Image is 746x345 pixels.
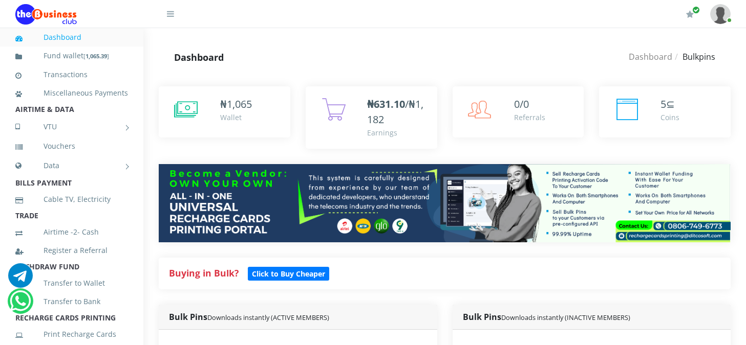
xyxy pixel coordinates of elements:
[8,271,33,288] a: Chat for support
[692,6,700,14] span: Renew/Upgrade Subscription
[15,188,128,211] a: Cable TV, Electricity
[227,97,252,111] span: 1,065
[660,97,666,111] span: 5
[15,26,128,49] a: Dashboard
[159,164,731,242] img: multitenant_rcp.png
[15,63,128,86] a: Transactions
[15,44,128,68] a: Fund wallet[1,065.39]
[514,112,545,123] div: Referrals
[174,51,224,63] strong: Dashboard
[463,311,630,323] strong: Bulk Pins
[83,52,109,60] small: [ ]
[220,97,252,112] div: ₦
[220,112,252,123] div: Wallet
[514,97,529,111] span: 0/0
[367,127,427,138] div: Earnings
[686,10,694,18] i: Renew/Upgrade Subscription
[15,290,128,313] a: Transfer to Bank
[159,86,290,137] a: ₦1,065 Wallet
[629,51,672,62] a: Dashboard
[660,112,679,123] div: Coins
[453,86,584,137] a: 0/0 Referrals
[169,311,329,323] strong: Bulk Pins
[15,81,128,105] a: Miscellaneous Payments
[15,271,128,295] a: Transfer to Wallet
[252,269,325,279] b: Click to Buy Cheaper
[367,97,423,126] span: /₦1,182
[501,313,630,322] small: Downloads instantly (INACTIVE MEMBERS)
[15,239,128,262] a: Register a Referral
[15,153,128,178] a: Data
[207,313,329,322] small: Downloads instantly (ACTIVE MEMBERS)
[15,114,128,140] a: VTU
[10,296,31,313] a: Chat for support
[169,267,239,279] strong: Buying in Bulk?
[710,4,731,24] img: User
[15,220,128,244] a: Airtime -2- Cash
[86,52,107,60] b: 1,065.39
[306,86,437,149] a: ₦631.10/₦1,182 Earnings
[15,4,77,25] img: Logo
[15,134,128,158] a: Vouchers
[367,97,405,111] b: ₦631.10
[672,51,715,63] li: Bulkpins
[660,97,679,112] div: ⊆
[248,267,329,279] a: Click to Buy Cheaper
